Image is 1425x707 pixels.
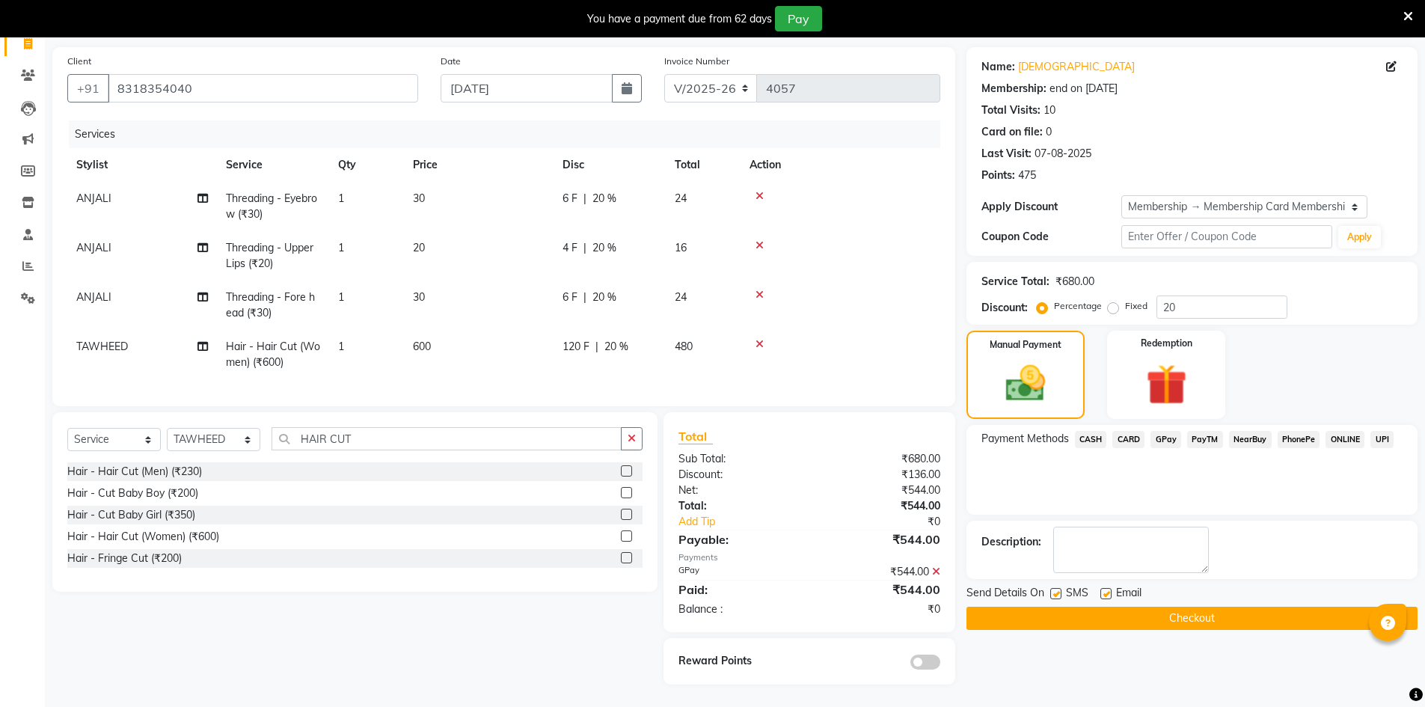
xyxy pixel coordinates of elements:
[69,120,951,148] div: Services
[667,653,809,670] div: Reward Points
[981,124,1043,140] div: Card on file:
[833,514,951,530] div: ₹0
[338,192,344,205] span: 1
[592,240,616,256] span: 20 %
[1121,225,1332,248] input: Enter Offer / Coupon Code
[1187,431,1223,448] span: PayTM
[595,339,598,355] span: |
[1054,299,1102,313] label: Percentage
[108,74,418,102] input: Search by Name/Mobile/Email/Code
[592,191,616,206] span: 20 %
[664,55,729,68] label: Invoice Number
[1035,146,1091,162] div: 07-08-2025
[226,241,313,270] span: Threading - Upper Lips (₹20)
[981,59,1015,75] div: Name:
[981,431,1069,447] span: Payment Methods
[966,607,1418,630] button: Checkout
[666,148,741,182] th: Total
[775,6,822,31] button: Pay
[667,602,809,617] div: Balance :
[981,199,1122,215] div: Apply Discount
[809,483,951,498] div: ₹544.00
[678,429,713,444] span: Total
[667,564,809,580] div: GPay
[413,241,425,254] span: 20
[554,148,666,182] th: Disc
[1338,226,1381,248] button: Apply
[1055,274,1094,290] div: ₹680.00
[981,81,1046,97] div: Membership:
[587,11,772,27] div: You have a payment due from 62 days
[1049,81,1118,97] div: end on [DATE]
[413,290,425,304] span: 30
[583,191,586,206] span: |
[1370,431,1394,448] span: UPI
[1278,431,1320,448] span: PhonePe
[338,241,344,254] span: 1
[1141,337,1192,350] label: Redemption
[67,464,202,480] div: Hair - Hair Cut (Men) (₹230)
[1125,299,1147,313] label: Fixed
[1044,102,1055,118] div: 10
[809,467,951,483] div: ₹136.00
[217,148,329,182] th: Service
[76,241,111,254] span: ANJALI
[993,361,1058,406] img: _cash.svg
[667,467,809,483] div: Discount:
[809,581,951,599] div: ₹544.00
[67,55,91,68] label: Client
[966,585,1044,604] span: Send Details On
[76,192,111,205] span: ANJALI
[981,146,1032,162] div: Last Visit:
[67,507,195,523] div: Hair - Cut Baby Girl (₹350)
[1112,431,1144,448] span: CARD
[981,534,1041,550] div: Description:
[1150,431,1181,448] span: GPay
[1066,585,1088,604] span: SMS
[67,529,219,545] div: Hair - Hair Cut (Women) (₹600)
[226,290,315,319] span: Threading - Fore head (₹30)
[338,340,344,353] span: 1
[809,451,951,467] div: ₹680.00
[563,191,577,206] span: 6 F
[563,339,589,355] span: 120 F
[981,229,1122,245] div: Coupon Code
[667,483,809,498] div: Net:
[76,290,111,304] span: ANJALI
[1046,124,1052,140] div: 0
[1326,431,1364,448] span: ONLINE
[226,340,320,369] span: Hair - Hair Cut (Women) (₹600)
[1075,431,1107,448] span: CASH
[226,192,317,221] span: Threading - Eyebrow (₹30)
[675,340,693,353] span: 480
[678,551,940,564] div: Payments
[667,498,809,514] div: Total:
[76,340,128,353] span: TAWHEED
[404,148,554,182] th: Price
[667,581,809,599] div: Paid:
[809,530,951,548] div: ₹544.00
[990,338,1061,352] label: Manual Payment
[583,240,586,256] span: |
[809,498,951,514] div: ₹544.00
[1018,168,1036,183] div: 475
[441,55,461,68] label: Date
[272,427,622,450] input: Search or Scan
[563,290,577,305] span: 6 F
[563,240,577,256] span: 4 F
[981,300,1028,316] div: Discount:
[675,192,687,205] span: 24
[67,486,198,501] div: Hair - Cut Baby Boy (₹200)
[741,148,940,182] th: Action
[1116,585,1141,604] span: Email
[67,551,182,566] div: Hair - Fringe Cut (₹200)
[338,290,344,304] span: 1
[592,290,616,305] span: 20 %
[809,602,951,617] div: ₹0
[413,340,431,353] span: 600
[667,530,809,548] div: Payable:
[675,290,687,304] span: 24
[604,339,628,355] span: 20 %
[1229,431,1272,448] span: NearBuy
[667,451,809,467] div: Sub Total:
